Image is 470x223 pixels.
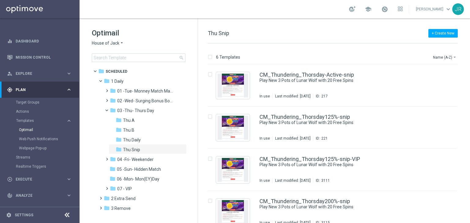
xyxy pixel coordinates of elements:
[432,53,458,61] button: Name (A-Z)arrow_drop_down
[452,3,464,15] div: JR
[16,119,60,122] span: Templates
[259,72,354,78] a: CM_Thundering_Thorsday-Active-snip
[92,53,185,62] input: Search Template
[259,136,270,141] div: In use
[16,98,79,107] div: Target Groups
[259,78,417,83] a: Play New 3 Pots of Lunar Wolf with 20 Free Spins
[202,64,469,107] div: Press SPACE to select this row.
[110,156,116,162] i: folder
[7,177,13,182] i: play_circle_outline
[19,134,79,144] div: Web Push Notifications
[218,116,248,140] img: 221.jpeg
[6,212,12,218] i: settings
[259,94,270,99] div: In use
[7,55,72,60] button: Mission Control
[104,78,110,84] i: folder
[321,94,328,99] div: 217
[92,40,119,46] span: House of Jack
[19,127,64,132] a: Optimail
[313,94,328,99] div: ID:
[202,107,469,149] div: Press SPACE to select this row.
[7,177,72,182] button: play_circle_outline Execute keyboard_arrow_right
[16,119,66,122] div: Templates
[259,156,360,162] a: CM_Thundering_Thorsday125%-snip-VIP
[19,125,79,134] div: Optimail
[16,177,66,181] span: Execute
[117,186,132,192] span: 07 - VIP
[66,176,72,182] i: keyboard_arrow_right
[313,178,330,183] div: ID:
[16,100,64,105] a: Target Groups
[16,33,72,49] a: Dashboard
[123,127,134,133] span: Thu B
[16,49,72,65] a: Mission Control
[365,6,371,13] span: school
[7,39,72,44] button: equalizer Dashboard
[110,176,116,182] i: folder
[117,157,154,162] span: 04 -Fri- Weekender
[202,149,469,191] div: Press SPACE to select this row.
[16,155,64,160] a: Streams
[259,78,431,83] div: Play New 3 Pots of Lunar Wolf with 20 Free Spins
[7,71,72,76] button: person_search Explore keyboard_arrow_right
[66,87,72,93] i: keyboard_arrow_right
[7,193,66,198] div: Analyze
[104,195,110,201] i: folder
[19,137,64,141] a: Web Push Notifications
[273,94,313,99] div: Last modified: [DATE]
[273,178,313,183] div: Last modified: [DATE]
[259,162,417,168] a: Play New 3 Pots of Lunar Wolf with 20 Free Spins
[16,162,79,171] div: Realtime Triggers
[110,185,116,192] i: folder
[110,88,116,94] i: folder
[259,120,431,126] div: Play New 3 Pots of Lunar Wolf with 20 Free Spins
[111,206,131,211] span: 3 Remove
[66,192,72,198] i: keyboard_arrow_right
[15,213,33,217] a: Settings
[98,68,104,74] i: folder
[116,117,122,123] i: folder
[116,127,122,133] i: folder
[117,98,175,104] span: 02 -Wed- Surging Bonus Booster
[7,87,66,93] div: Plan
[7,71,13,76] i: person_search
[259,120,417,126] a: Play New 3 Pots of Lunar Wolf with 20 Free Spins
[16,118,72,123] button: Templates keyboard_arrow_right
[19,146,64,151] a: Webpage Pop-up
[7,87,72,92] button: gps_fixed Plan keyboard_arrow_right
[16,72,66,75] span: Explore
[66,118,72,124] i: keyboard_arrow_right
[415,5,452,14] a: [PERSON_NAME]keyboard_arrow_down
[104,205,110,211] i: folder
[259,204,431,210] div: Play New 3 Pots of Lunar Wolf with 20 Free Spins
[7,33,72,49] div: Dashboard
[321,136,328,141] div: 221
[117,176,159,182] span: 06 -Mon- Mon(EY)Day
[273,136,313,141] div: Last modified: [DATE]
[428,29,458,38] button: + Create New
[7,38,13,44] i: equalizer
[16,194,66,197] span: Analyze
[7,71,66,76] div: Explore
[216,54,240,60] p: 6 Templates
[259,162,431,168] div: Play New 3 Pots of Lunar Wolf with 20 Free Spins
[123,118,135,123] span: Thu A
[111,196,136,201] span: 2 Extra Send
[110,166,116,172] i: folder
[123,137,141,143] span: Thu Daily
[218,74,248,97] img: 217.jpeg
[116,137,122,143] i: folder
[7,193,72,198] button: track_changes Analyze keyboard_arrow_right
[119,40,124,46] i: arrow_drop_down
[7,87,13,93] i: gps_fixed
[110,107,116,113] i: folder
[123,147,140,152] span: Thu Snip
[117,166,161,172] span: 05 -Sun- Hidden Match
[66,71,72,76] i: keyboard_arrow_right
[111,79,124,84] span: 1 Daily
